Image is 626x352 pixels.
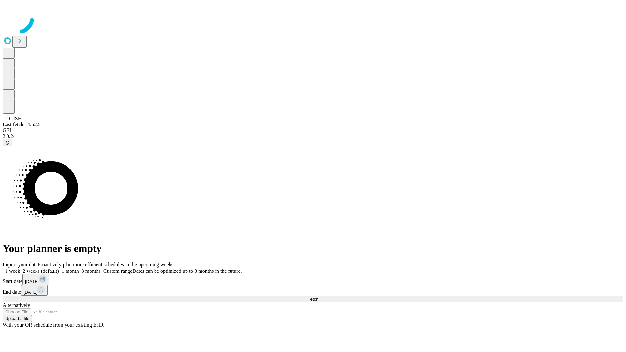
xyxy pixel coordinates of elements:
[3,285,623,296] div: End date
[3,127,623,133] div: GEI
[3,296,623,302] button: Fetch
[22,274,49,285] button: [DATE]
[82,268,101,274] span: 3 months
[5,140,10,145] span: @
[21,285,48,296] button: [DATE]
[3,315,32,322] button: Upload a file
[3,322,104,328] span: With your OR schedule from your existing EHR
[23,290,37,295] span: [DATE]
[103,268,132,274] span: Custom range
[3,302,30,308] span: Alternatively
[3,242,623,255] h1: Your planner is empty
[38,262,175,267] span: Proactively plan more efficient schedules in the upcoming weeks.
[3,139,12,146] button: @
[5,268,20,274] span: 1 week
[307,297,318,301] span: Fetch
[3,274,623,285] div: Start date
[3,262,38,267] span: Import your data
[3,133,623,139] div: 2.0.241
[23,268,59,274] span: 2 weeks (default)
[62,268,79,274] span: 1 month
[3,122,43,127] span: Last fetch: 14:52:51
[25,279,39,284] span: [DATE]
[9,116,22,121] span: GJSH
[132,268,242,274] span: Dates can be optimized up to 3 months in the future.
